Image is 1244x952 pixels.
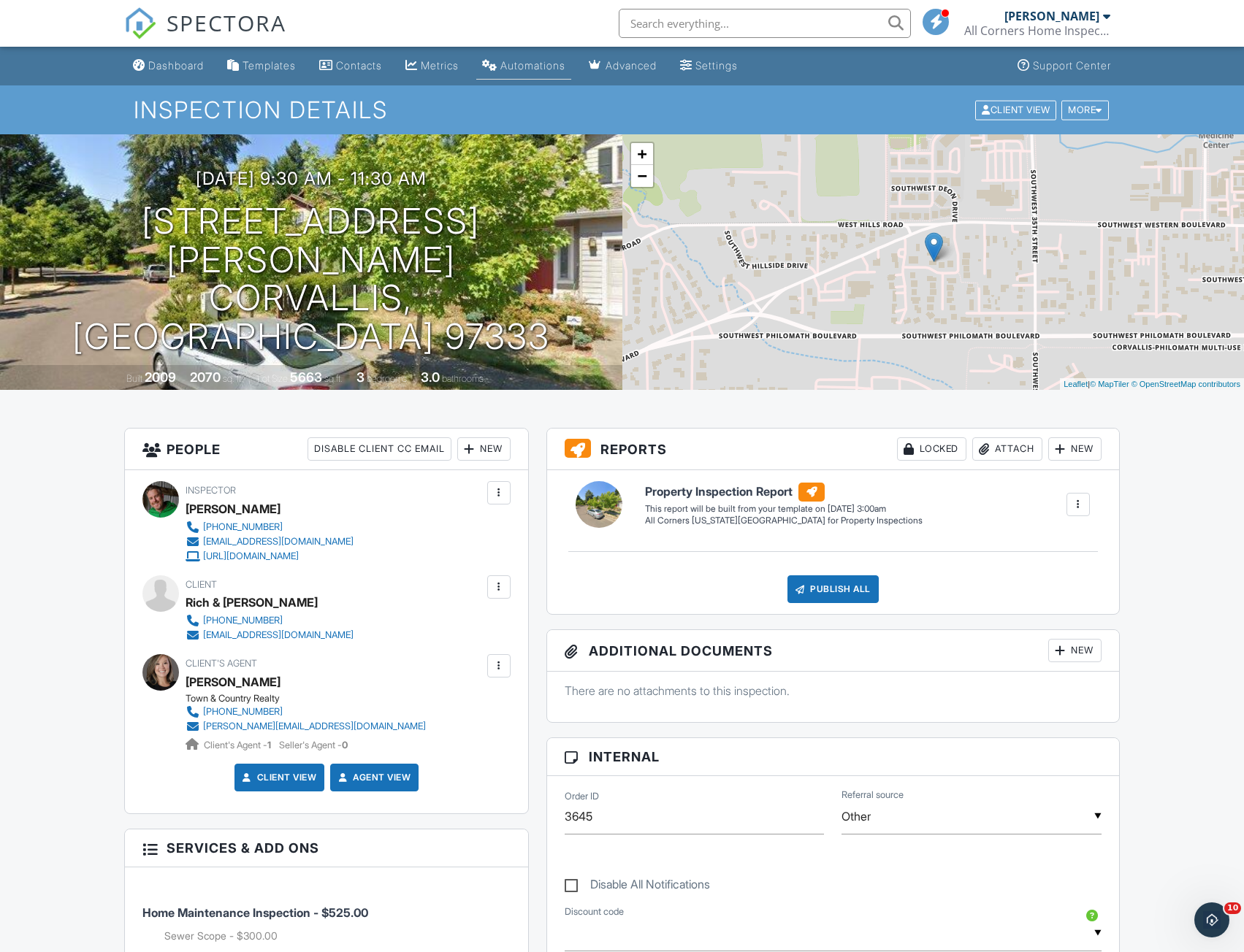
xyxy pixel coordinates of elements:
[186,693,438,705] div: Town & Country Realty
[164,929,511,943] li: Add on: Sewer Scope
[695,59,738,72] div: Settings
[148,59,204,72] div: Dashboard
[186,705,426,719] a: [PHONE_NUMBER]
[645,483,923,502] h6: Property Inspection Report
[257,373,288,384] span: Lot Size
[127,53,210,80] a: Dashboard
[313,53,388,80] a: Contacts
[974,104,1060,115] a: Client View
[1048,437,1102,461] div: New
[1004,9,1099,23] div: [PERSON_NAME]
[240,770,317,785] a: Client View
[186,719,426,734] a: [PERSON_NAME][EMAIL_ADDRESS][DOMAIN_NAME]
[1132,380,1240,388] a: © OpenStreetMap contributors
[421,369,440,385] div: 3.0
[631,143,653,165] a: Zoom in
[975,100,1056,120] div: Client View
[186,658,257,669] span: Client's Agent
[583,53,663,80] a: Advanced
[547,630,1119,672] h3: Additional Documents
[897,437,966,461] div: Locked
[356,369,365,385] div: 3
[964,23,1110,38] div: All Corners Home Inspections
[126,373,142,384] span: Built
[631,165,653,187] a: Zoom out
[645,503,923,515] div: This report will be built from your template on [DATE] 3:00am
[203,706,283,718] div: [PHONE_NUMBER]
[186,498,281,520] div: [PERSON_NAME]
[190,369,221,385] div: 2070
[342,740,348,751] strong: 0
[308,437,451,461] div: Disable Client CC Email
[221,53,302,80] a: Templates
[203,550,299,562] div: [URL][DOMAIN_NAME]
[842,788,904,802] label: Referral source
[1090,380,1129,388] a: © MapTiler
[142,905,368,920] span: Home Maintenance Inspection - $525.00
[645,515,923,527] div: All Corners [US_STATE][GEOGRAPHIC_DATA] for Property Inspections
[204,740,273,751] span: Client's Agent -
[134,97,1110,123] h1: Inspection Details
[203,615,283,626] div: [PHONE_NUMBER]
[267,740,271,751] strong: 1
[457,437,511,461] div: New
[196,169,427,188] h3: [DATE] 9:30 am - 11:30 am
[442,373,484,384] span: bathrooms
[186,549,354,564] a: [URL][DOMAIN_NAME]
[565,878,710,896] label: Disable All Notifications
[565,683,1102,699] p: There are no attachments to this inspection.
[476,53,571,80] a: Automations (Basic)
[1194,902,1229,937] iframe: Intercom live chat
[1064,380,1088,388] a: Leaflet
[186,613,354,628] a: [PHONE_NUMBER]
[223,373,243,384] span: sq. ft.
[186,628,354,642] a: [EMAIL_ADDRESS][DOMAIN_NAME]
[500,59,565,72] div: Automations
[145,369,176,385] div: 2009
[565,905,624,918] label: Discount code
[1033,59,1111,72] div: Support Center
[186,579,217,590] span: Client
[324,373,343,384] span: sq.ft.
[186,671,281,693] a: [PERSON_NAME]
[1060,378,1244,391] div: |
[547,738,1119,776] h3: Internal
[565,790,599,803] label: Order ID
[186,485,236,496] span: Inspector
[336,59,382,72] div: Contacts
[400,53,465,80] a: Metrics
[279,740,348,751] span: Seller's Agent -
[186,534,354,549] a: [EMAIL_ADDRESS][DOMAIN_NAME]
[335,770,411,785] a: Agent View
[203,629,354,641] div: [EMAIL_ADDRESS][DOMAIN_NAME]
[367,373,407,384] span: bedrooms
[421,59,459,72] div: Metrics
[167,7,286,38] span: SPECTORA
[23,202,599,356] h1: [STREET_ADDRESS][PERSON_NAME] Corvallis, [GEOGRAPHIC_DATA] 97333
[1061,100,1109,120] div: More
[125,429,528,470] h3: People
[124,7,156,39] img: The Best Home Inspection Software - Spectora
[124,20,286,50] a: SPECTORA
[606,59,657,72] div: Advanced
[1048,639,1102,662] div: New
[972,437,1042,461] div: Attach
[674,53,744,80] a: Settings
[203,536,354,548] div: [EMAIL_ADDRESS][DOMAIN_NAME]
[243,59,296,72] div: Templates
[203,721,426,732] div: [PERSON_NAME][EMAIL_ADDRESS][DOMAIN_NAME]
[1012,53,1117,80] a: Support Center
[1224,902,1241,914] span: 10
[290,369,322,385] div: 5663
[186,591,318,613] div: Rich & [PERSON_NAME]
[203,521,283,533] div: [PHONE_NUMBER]
[547,429,1119,470] h3: Reports
[619,9,911,38] input: Search everything...
[125,829,528,867] h3: Services & Add ons
[186,520,354,534] a: [PHONE_NUMBER]
[787,575,879,603] div: Publish All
